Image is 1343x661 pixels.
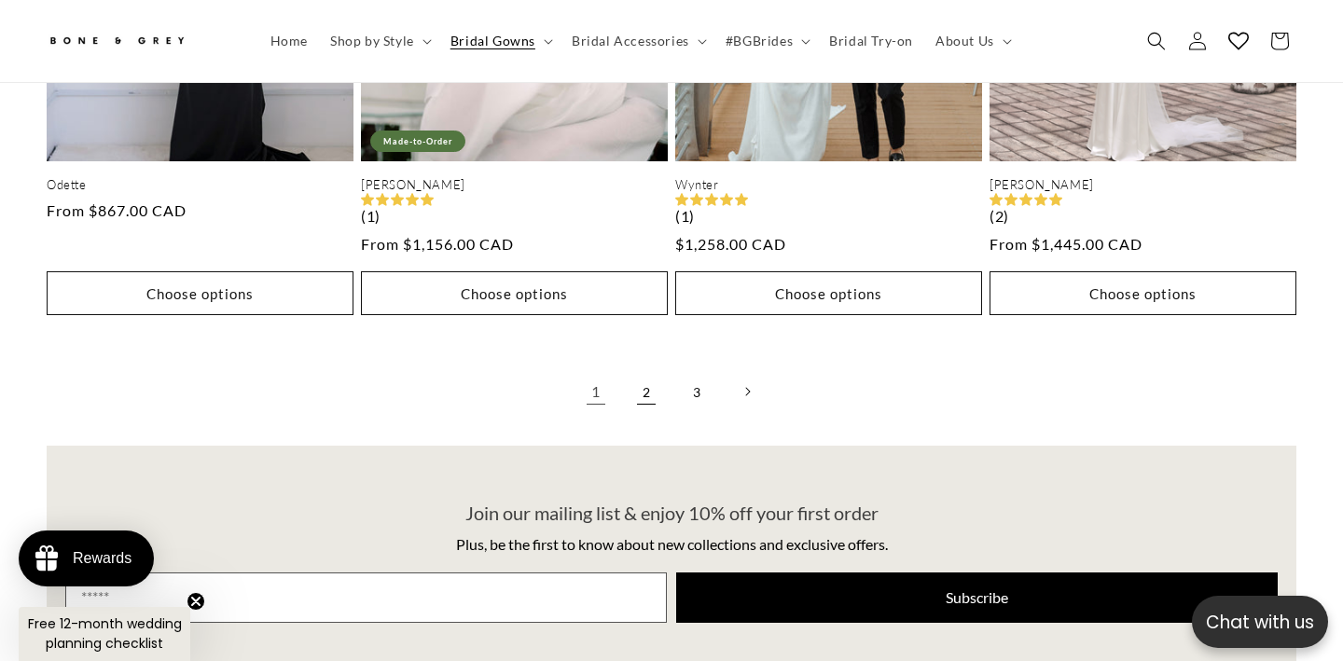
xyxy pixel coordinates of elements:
img: Bone and Grey Bridal [47,26,187,57]
summary: Shop by Style [319,21,439,61]
span: Shop by Style [330,33,414,49]
button: Choose options [675,271,982,315]
a: Odette [47,177,353,193]
span: Bridal Try-on [829,33,913,49]
button: Open chatbox [1192,596,1328,648]
a: Page 2 [626,371,667,412]
a: Next page [727,371,768,412]
button: Close teaser [187,592,205,611]
a: Home [259,21,319,61]
span: About Us [935,33,994,49]
a: Page 3 [676,371,717,412]
span: Plus, be the first to know about new collections and exclusive offers. [456,535,888,553]
div: Free 12-month wedding planning checklistClose teaser [19,607,190,661]
span: Free 12-month wedding planning checklist [28,614,182,653]
button: Choose options [990,271,1296,315]
a: [PERSON_NAME] [990,177,1296,193]
span: Join our mailing list & enjoy 10% off your first order [465,502,879,524]
div: Rewards [73,550,132,567]
summary: Bridal Gowns [439,21,561,61]
p: Chat with us [1192,609,1328,636]
a: Bridal Try-on [818,21,924,61]
span: Home [270,33,308,49]
a: Page 1 [575,371,616,412]
input: Email [65,572,667,623]
span: Bridal Accessories [572,33,689,49]
summary: Bridal Accessories [561,21,714,61]
button: Subscribe [676,572,1278,623]
button: Choose options [361,271,668,315]
a: Wynter [675,177,982,193]
nav: Pagination [47,371,1296,412]
span: Bridal Gowns [450,33,535,49]
a: [PERSON_NAME] [361,177,668,193]
summary: #BGBrides [714,21,818,61]
button: Choose options [47,271,353,315]
summary: About Us [924,21,1019,61]
span: #BGBrides [726,33,793,49]
a: Bone and Grey Bridal [40,19,241,63]
summary: Search [1136,21,1177,62]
